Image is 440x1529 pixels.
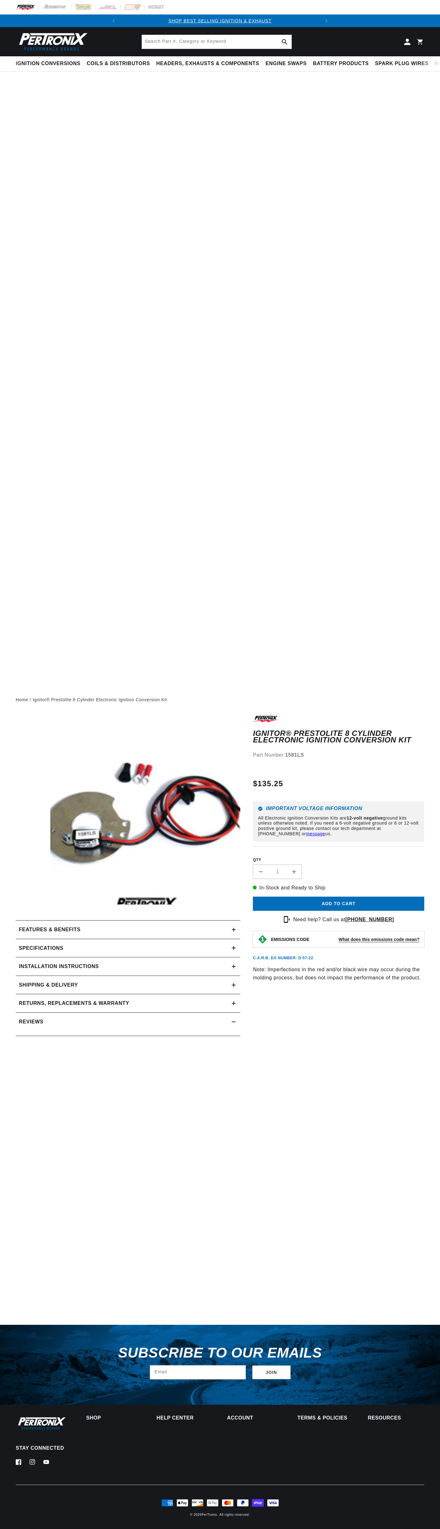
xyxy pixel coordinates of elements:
h2: Returns, Replacements & Warranty [19,999,129,1007]
h2: Features & Benefits [19,926,81,934]
summary: Account [227,1416,283,1420]
div: Note: Imperfections in the red and/or black wire may occur during the molding process, but does n... [253,714,424,1069]
input: Email [150,1365,246,1379]
button: Translation missing: en.sections.announcements.previous_announcement [107,14,120,27]
button: Subscribe [252,1365,291,1380]
h6: Important Voltage Information [258,806,419,811]
input: Search Part #, Category or Keyword [142,35,292,49]
img: Pertronix [16,31,88,53]
span: Headers, Exhausts & Components [156,60,259,67]
summary: Battery Products [310,56,372,71]
strong: 1581LS [285,752,304,758]
span: $135.25 [253,778,283,789]
summary: Installation instructions [16,957,240,976]
p: Stay Connected [16,1445,66,1452]
media-gallery: Gallery Viewer [16,714,240,908]
summary: Features & Benefits [16,921,240,939]
summary: Specifications [16,939,240,957]
span: Battery Products [313,60,369,67]
a: Home [16,696,28,703]
span: Ignition Conversions [16,60,81,67]
span: Coils & Distributors [87,60,150,67]
summary: Coils & Distributors [84,56,153,71]
p: Need help? Call us at [293,916,394,924]
img: Pertronix [16,1416,66,1431]
small: © 2025 . [190,1513,218,1516]
p: All Electronic Ignition Conversion Kits are ground kits unless otherwise noted. If you need a 6-v... [258,815,419,837]
strong: 12-volt negative [347,815,383,821]
summary: Returns, Replacements & Warranty [16,994,240,1012]
h1: Ignitor® Prestolite 8 Cylinder Electronic Ignition Conversion Kit [253,730,424,743]
span: Spark Plug Wires [375,60,428,67]
button: Search Part #, Category or Keyword [278,35,292,49]
summary: Spark Plug Wires [372,56,432,71]
p: In-Stock and Ready to Ship [253,884,424,892]
a: SHOP BEST SELLING IGNITION & EXHAUST [168,18,271,23]
a: [PHONE_NUMBER] [345,917,394,922]
summary: Resources [368,1416,424,1420]
div: Part Number: [253,751,424,759]
img: Emissions code [258,934,268,944]
nav: breadcrumbs [16,696,424,703]
a: message [306,831,325,836]
h2: Specifications [19,944,63,952]
div: Announcement [120,17,320,24]
h2: Reviews [19,1018,43,1026]
summary: Shipping & Delivery [16,976,240,994]
a: Ignitor® Prestolite 8 Cylinder Electronic Ignition Conversion Kit [33,696,167,703]
summary: Shop [86,1416,142,1420]
button: EMISSIONS CODEWhat does this emissions code mean? [271,937,420,942]
strong: EMISSIONS CODE [271,937,309,942]
strong: What does this emissions code mean? [338,937,420,942]
button: Add to cart [253,897,424,911]
summary: Terms & policies [298,1416,354,1420]
div: 1 of 2 [120,17,320,24]
summary: Engine Swaps [262,56,310,71]
p: C.A.R.B. EO Number: D-57-22 [253,955,313,961]
label: QTY [253,857,424,863]
button: Translation missing: en.sections.announcements.next_announcement [320,14,333,27]
h2: Shipping & Delivery [19,981,78,989]
h2: Installation instructions [19,962,99,971]
small: All rights reserved. [220,1513,250,1516]
h3: Subscribe to our emails [118,1347,322,1359]
a: PerTronix [202,1513,217,1516]
summary: Reviews [16,1013,240,1031]
span: Engine Swaps [265,60,307,67]
summary: Ignition Conversions [16,56,84,71]
summary: Help Center [157,1416,213,1420]
summary: Headers, Exhausts & Components [153,56,262,71]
